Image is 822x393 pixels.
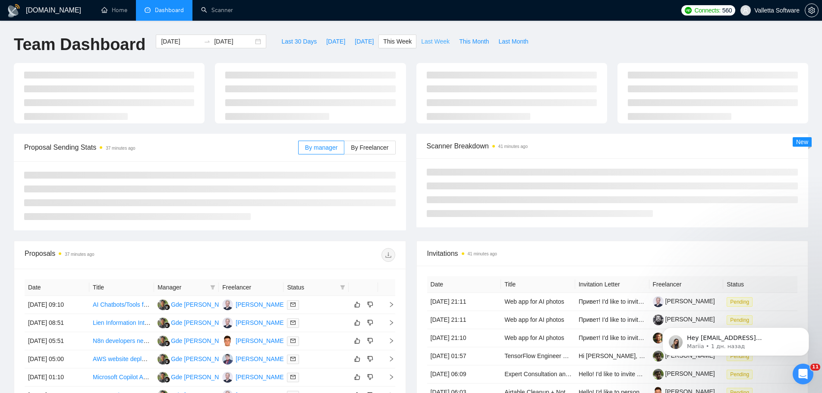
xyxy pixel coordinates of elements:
td: Microsoft Copilot Agent Creation [89,368,154,387]
span: like [354,355,360,362]
button: dislike [365,372,375,382]
button: dislike [365,299,375,310]
td: Web app for AI photos [501,293,575,311]
td: Expert Consultation and Service Deliverables Platform [501,365,575,384]
button: [DATE] [350,35,378,48]
button: like [352,318,362,328]
th: Date [427,276,501,293]
span: [DATE] [326,37,345,46]
span: swap-right [204,38,211,45]
td: [DATE] 05:00 [25,350,89,368]
td: [DATE] 01:10 [25,368,89,387]
a: DS[PERSON_NAME] [222,355,285,362]
td: [DATE] 01:57 [427,347,501,365]
a: setting [805,7,819,14]
button: dislike [365,336,375,346]
button: setting [805,3,819,17]
a: Pending [727,371,756,377]
div: [PERSON_NAME] [236,318,285,327]
a: Web app for AI photos [504,316,564,323]
span: dislike [367,374,373,380]
iframe: Intercom live chat [793,364,813,384]
img: AA [222,318,233,328]
span: filter [208,281,217,294]
span: to [204,38,211,45]
span: New [796,138,808,145]
a: GKGde [PERSON_NAME] [157,337,234,344]
img: DS [222,354,233,365]
span: By Freelancer [351,144,388,151]
div: Proposals [25,248,210,262]
button: like [352,354,362,364]
span: dislike [367,301,373,308]
div: Gde [PERSON_NAME] [171,300,234,309]
span: filter [340,285,345,290]
span: filter [338,281,347,294]
a: AWS website deployment [93,355,161,362]
div: Gde [PERSON_NAME] [171,318,234,327]
img: c14iPewxKU0YDVecBa14Cx72fcudNQZw5zQZF-MxEnmATj07yTdZXkQ65ue0A_Htpc [653,296,664,307]
span: Connects: [694,6,720,15]
span: right [381,374,394,380]
span: mail [290,374,296,380]
span: dislike [367,319,373,326]
span: Last 30 Days [281,37,317,46]
button: This Week [378,35,416,48]
span: right [381,338,394,344]
span: like [354,374,360,380]
td: [DATE] 05:51 [25,332,89,350]
a: GKGde [PERSON_NAME] [157,301,234,308]
time: 41 minutes ago [468,252,497,256]
span: Pending [727,297,753,307]
td: [DATE] 21:11 [427,293,501,311]
span: Invitations [427,248,798,259]
a: Pending [727,298,756,305]
img: gigradar-bm.png [164,304,170,310]
time: 37 minutes ago [106,146,135,151]
td: [DATE] 09:10 [25,296,89,314]
th: Freelancer [649,276,724,293]
img: GK [157,299,168,310]
img: gigradar-bm.png [164,340,170,346]
span: right [381,302,394,308]
span: mail [290,302,296,307]
img: c1i1uGg5H7QUH61k5vEFmrCCw2oKr7wQuOGc-XIS7mT60rILUZP1kJL_5PjNNGFdjG [653,369,664,380]
div: Gde [PERSON_NAME] [171,336,234,346]
a: Web app for AI photos [504,334,564,341]
a: AA[PERSON_NAME] [222,301,285,308]
a: searchScanner [201,6,233,14]
a: GKGde [PERSON_NAME] [157,355,234,362]
span: right [381,356,394,362]
a: [PERSON_NAME] [653,298,715,305]
td: Web app for AI photos [501,329,575,347]
a: GKGde [PERSON_NAME] [157,373,234,380]
div: [PERSON_NAME] [236,354,285,364]
th: Manager [154,279,219,296]
time: 37 minutes ago [65,252,94,257]
img: DC [222,336,233,346]
div: [PERSON_NAME] [236,372,285,382]
button: This Month [454,35,494,48]
span: This Month [459,37,489,46]
div: [PERSON_NAME] [236,300,285,309]
td: [DATE] 21:10 [427,329,501,347]
img: GK [157,318,168,328]
span: like [354,337,360,344]
a: AI Chatbots/Tools for Health Practitioner Course [93,301,221,308]
span: user [743,7,749,13]
iframe: Intercom notifications сообщение [649,309,822,370]
a: AA[PERSON_NAME] [222,319,285,326]
button: like [352,336,362,346]
span: like [354,319,360,326]
span: Pending [727,370,753,379]
span: Last Month [498,37,528,46]
span: Status [287,283,336,292]
span: right [381,320,394,326]
input: End date [214,37,253,46]
a: Web app for AI photos [504,298,564,305]
span: setting [805,7,818,14]
button: like [352,372,362,382]
div: [PERSON_NAME] [236,336,285,346]
th: Freelancer [219,279,283,296]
